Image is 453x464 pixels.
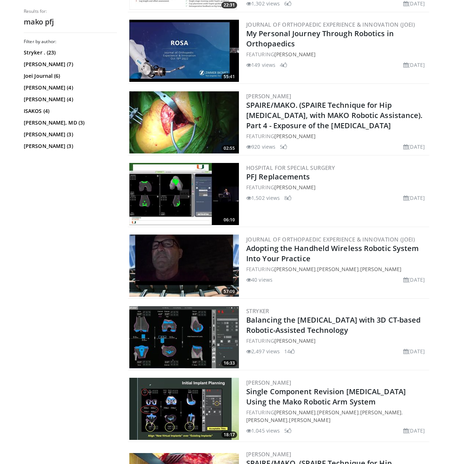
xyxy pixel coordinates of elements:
li: [DATE] [403,276,425,284]
a: [PERSON_NAME] [246,379,291,386]
li: 14 [284,347,294,355]
a: Journal of Orthopaedic Experience & Innovation (JOEI) [246,236,415,243]
div: FEATURING [246,183,428,191]
a: My Personal Journey Through Robotics in Orthopaedics [246,28,394,49]
li: 40 views [246,276,273,284]
a: Hospital for Special Surgery [246,164,335,171]
a: [PERSON_NAME], MD (3) [24,119,115,126]
a: ISAKOS (4) [24,107,115,115]
img: 301ca746-e363-4c8e-87b6-17eff2e3b221.300x170_q85_crop-smart_upscale.jpg [129,378,239,440]
a: [PERSON_NAME] [274,266,316,273]
span: 55:41 [221,73,237,80]
a: Stryker [246,307,269,315]
li: [DATE] [403,61,425,69]
img: 1de2b5b1-8603-44fa-8cce-1e0a62d38c8b.300x170_q85_crop-smart_upscale.jpg [129,91,239,153]
a: [PERSON_NAME] [274,133,316,140]
a: [PERSON_NAME] (7) [24,61,115,68]
img: 271f5f5b-4bc0-432e-b9e0-2f873e85c6d3.300x170_q85_crop-smart_upscale.jpg [129,163,239,225]
a: [PERSON_NAME] [289,417,330,423]
p: Results for: [24,8,117,14]
a: 57:09 [129,235,239,297]
li: [DATE] [403,427,425,434]
span: 02:55 [221,145,237,152]
h3: Filter by author: [24,39,117,45]
a: 02:55 [129,91,239,153]
li: [DATE] [403,347,425,355]
a: [PERSON_NAME] (4) [24,84,115,91]
a: PFJ Replacements [246,172,310,182]
a: Journal of Orthopaedic Experience & Innovation (JOEI) [246,21,415,28]
li: 920 views [246,143,275,151]
a: [PERSON_NAME] [274,337,316,344]
span: 18:17 [221,431,237,438]
a: 55:41 [129,20,239,82]
span: 22:31 [221,2,237,8]
a: [PERSON_NAME] [246,450,291,458]
div: FEATURING , , , , [246,408,428,424]
a: Adopting the Handheld Wireless Robotic System Into Your Practice [246,243,419,263]
a: 18:17 [129,378,239,440]
a: [PERSON_NAME] [274,409,316,416]
a: SPAIRE/MAKO. (SPAIRE Technique for Hip [MEDICAL_DATA], with MAKO Robotic Assistance). Part 4 - Ex... [246,100,423,130]
a: [PERSON_NAME] [317,409,358,416]
span: 16:33 [221,360,237,366]
a: [PERSON_NAME] (3) [24,142,115,150]
a: [PERSON_NAME] (3) [24,131,115,138]
a: [PERSON_NAME] [317,266,358,273]
li: 149 views [246,61,275,69]
img: 01aee5fe-d19c-4f5b-b978-c13c4320ac39.300x170_q85_crop-smart_upscale.jpg [129,235,239,297]
li: 5 [280,143,287,151]
a: [PERSON_NAME] [360,409,401,416]
a: 16:33 [129,306,239,368]
a: [PERSON_NAME] [274,184,316,191]
li: [DATE] [403,143,425,151]
li: [DATE] [403,194,425,202]
span: 06:10 [221,217,237,223]
a: Stryker . (23) [24,49,115,56]
li: 4 [280,61,287,69]
a: [PERSON_NAME] [274,51,316,58]
img: 73ebaf27-e8ce-44c9-b483-4911b10bd6b7.300x170_q85_crop-smart_upscale.jpg [129,20,239,82]
a: [PERSON_NAME] [360,266,401,273]
li: 1,045 views [246,427,280,434]
a: [PERSON_NAME] [246,417,288,423]
li: 2,497 views [246,347,280,355]
div: FEATURING [246,132,428,140]
a: [PERSON_NAME] [246,92,291,100]
li: 1,502 views [246,194,280,202]
h2: mako pfj [24,17,117,27]
div: FEATURING [246,50,428,58]
a: Single Component Revision [MEDICAL_DATA] Using the Mako Robotic Arm System [246,387,406,407]
a: 06:10 [129,163,239,225]
li: 5 [284,427,292,434]
img: aececb5f-a7d6-40bb-96d9-26cdf3a45450.300x170_q85_crop-smart_upscale.jpg [129,306,239,368]
div: FEATURING [246,337,428,345]
span: 57:09 [221,288,237,295]
a: Joei Journal (6) [24,72,115,80]
div: FEATURING , , [246,265,428,273]
li: 8 [284,194,292,202]
a: Balancing the [MEDICAL_DATA] with 3D CT-based Robotic-Assisted Technology [246,315,421,335]
a: [PERSON_NAME] (4) [24,96,115,103]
